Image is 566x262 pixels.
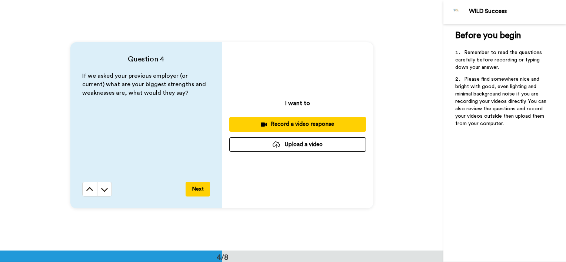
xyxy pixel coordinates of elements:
[235,120,360,128] div: Record a video response
[455,77,548,126] span: Please find somewhere nice and bright with good, even lighting and minimal background noise if yo...
[186,182,210,196] button: Next
[82,54,210,64] h4: Question 4
[229,137,366,152] button: Upload a video
[469,8,566,15] div: WILD Success
[82,73,207,96] span: If we asked your previous employer (or current) what are your biggest strengths and weaknesses ar...
[285,99,310,108] p: I want to
[455,50,543,70] span: Remember to read the questions carefully before recording or typing down your answer.
[229,117,366,131] button: Record a video response
[447,3,465,21] img: Profile Image
[455,31,521,40] span: Before you begin
[205,252,240,262] div: 4/8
